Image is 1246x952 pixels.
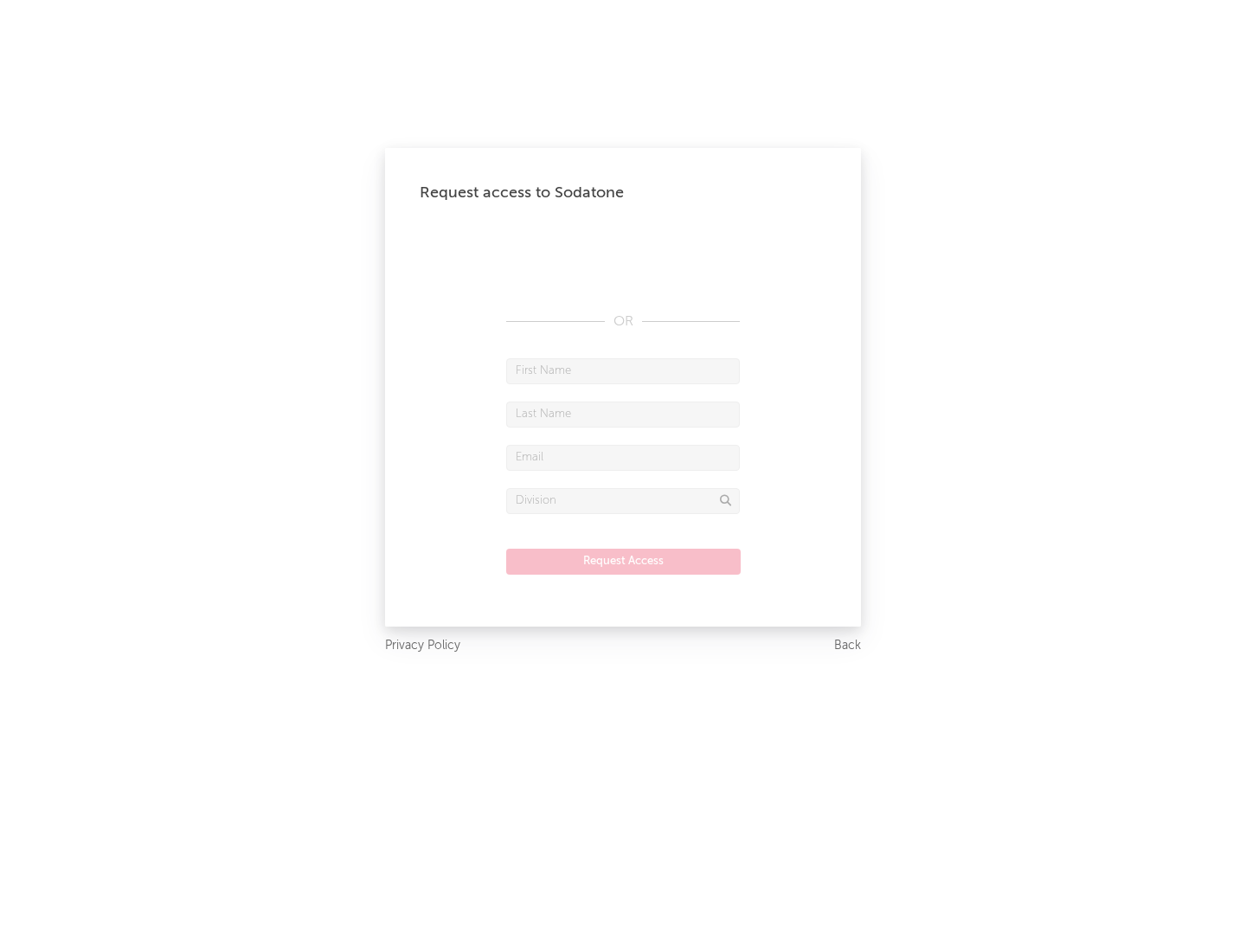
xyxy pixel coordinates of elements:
input: Last Name [506,402,740,428]
input: First Name [506,358,740,384]
input: Email [506,445,740,471]
a: Back [834,635,861,657]
div: OR [506,312,740,332]
a: Privacy Policy [385,635,460,657]
button: Request Access [506,549,741,575]
div: Request access to Sodatone [420,183,826,203]
input: Division [506,488,740,514]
